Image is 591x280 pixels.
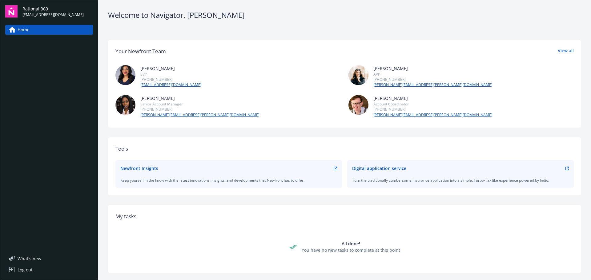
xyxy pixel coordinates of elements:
div: All done! [302,240,400,247]
div: Account Coordinator [373,101,492,107]
div: Senior Account Manager [140,101,259,107]
img: photo [115,65,135,85]
a: Home [5,25,93,35]
div: [PHONE_NUMBER] [140,107,259,112]
div: Welcome to Navigator , [PERSON_NAME] [108,10,581,20]
img: navigator-logo.svg [5,5,18,18]
div: Turn the traditionally cumbersome insurance application into a simple, Turbo-Tax like experience ... [352,178,569,183]
div: My tasks [115,212,574,220]
div: Keep yourself in the know with the latest innovations, insights, and developments that Newfront h... [120,178,337,183]
div: [PERSON_NAME] [373,65,492,72]
a: View all [558,47,574,55]
span: Rational 360 [22,6,84,12]
div: [PHONE_NUMBER] [373,107,492,112]
img: photo [115,95,135,115]
div: SVP [140,72,202,77]
div: Tools [115,145,574,153]
div: Your Newfront Team [115,47,166,55]
span: [EMAIL_ADDRESS][DOMAIN_NAME] [22,12,84,18]
div: [PHONE_NUMBER] [373,77,492,82]
span: Home [18,25,30,35]
a: [EMAIL_ADDRESS][DOMAIN_NAME] [140,82,202,88]
img: photo [348,95,368,115]
div: [PERSON_NAME] [140,95,259,101]
div: You have no new tasks to complete at this point [302,247,400,253]
div: Digital application service [352,165,406,172]
div: Newfront Insights [120,165,158,172]
a: [PERSON_NAME][EMAIL_ADDRESS][PERSON_NAME][DOMAIN_NAME] [373,112,492,118]
button: Rational 360[EMAIL_ADDRESS][DOMAIN_NAME] [22,5,93,18]
a: [PERSON_NAME][EMAIL_ADDRESS][PERSON_NAME][DOMAIN_NAME] [373,82,492,88]
div: [PERSON_NAME] [373,95,492,101]
div: [PHONE_NUMBER] [140,77,202,82]
div: [PERSON_NAME] [140,65,202,72]
div: Log out [18,265,33,275]
div: AVP [373,72,492,77]
button: What's new [5,255,51,262]
span: What ' s new [18,255,41,262]
img: photo [348,65,368,85]
a: [PERSON_NAME][EMAIL_ADDRESS][PERSON_NAME][DOMAIN_NAME] [140,112,259,118]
